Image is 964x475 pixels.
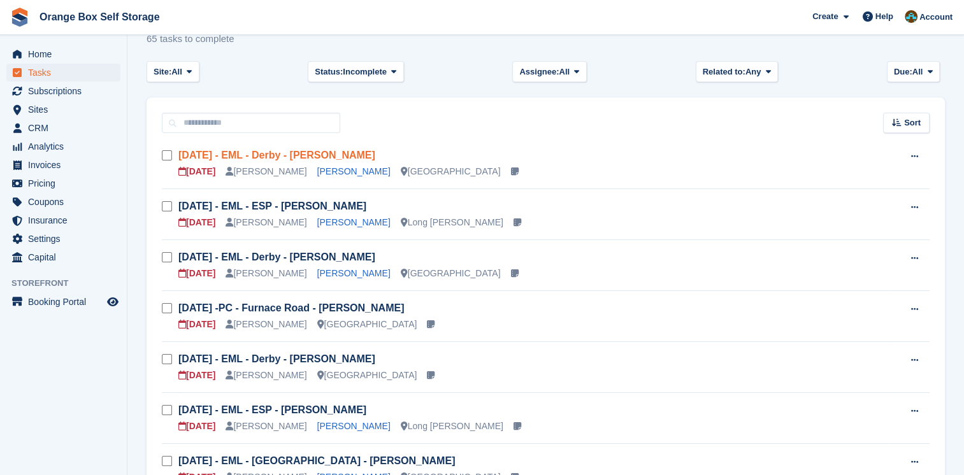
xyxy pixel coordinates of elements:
[401,267,501,280] div: [GEOGRAPHIC_DATA]
[6,64,120,82] a: menu
[905,10,917,23] img: Mike
[11,277,127,290] span: Storefront
[6,119,120,137] a: menu
[875,10,893,23] span: Help
[887,61,940,82] button: Due: All
[34,6,165,27] a: Orange Box Self Storage
[178,353,375,364] a: [DATE] - EML - Derby - [PERSON_NAME]
[28,193,104,211] span: Coupons
[919,11,953,24] span: Account
[178,267,215,280] div: [DATE]
[696,61,778,82] button: Related to: Any
[6,230,120,248] a: menu
[6,211,120,229] a: menu
[178,252,375,262] a: [DATE] - EML - Derby - [PERSON_NAME]
[28,45,104,63] span: Home
[178,302,404,313] a: [DATE] -PC - Furnace Road - [PERSON_NAME]
[28,64,104,82] span: Tasks
[401,165,501,178] div: [GEOGRAPHIC_DATA]
[317,217,391,227] a: [PERSON_NAME]
[154,66,171,78] span: Site:
[226,267,306,280] div: [PERSON_NAME]
[28,230,104,248] span: Settings
[6,156,120,174] a: menu
[28,211,104,229] span: Insurance
[317,369,417,382] div: [GEOGRAPHIC_DATA]
[6,82,120,100] a: menu
[6,193,120,211] a: menu
[105,294,120,309] a: Preview store
[519,66,559,78] span: Assignee:
[28,248,104,266] span: Capital
[703,66,745,78] span: Related to:
[178,201,366,211] a: [DATE] - EML - ESP - [PERSON_NAME]
[226,420,306,433] div: [PERSON_NAME]
[178,404,366,415] a: [DATE] - EML - ESP - [PERSON_NAME]
[147,61,199,82] button: Site: All
[6,45,120,63] a: menu
[28,293,104,311] span: Booking Portal
[6,174,120,192] a: menu
[178,420,215,433] div: [DATE]
[912,66,923,78] span: All
[28,82,104,100] span: Subscriptions
[178,165,215,178] div: [DATE]
[317,318,417,331] div: [GEOGRAPHIC_DATA]
[28,101,104,118] span: Sites
[178,150,375,160] a: [DATE] - EML - Derby - [PERSON_NAME]
[226,165,306,178] div: [PERSON_NAME]
[401,420,503,433] div: Long [PERSON_NAME]
[6,248,120,266] a: menu
[178,318,215,331] div: [DATE]
[10,8,29,27] img: stora-icon-8386f47178a22dfd0bd8f6a31ec36ba5ce8667c1dd55bd0f319d3a0aa187defe.svg
[559,66,570,78] span: All
[745,66,761,78] span: Any
[401,216,503,229] div: Long [PERSON_NAME]
[317,166,391,176] a: [PERSON_NAME]
[28,119,104,137] span: CRM
[317,421,391,431] a: [PERSON_NAME]
[894,66,912,78] span: Due:
[28,174,104,192] span: Pricing
[28,138,104,155] span: Analytics
[6,293,120,311] a: menu
[147,32,234,46] p: 65 tasks to complete
[6,101,120,118] a: menu
[178,216,215,229] div: [DATE]
[226,216,306,229] div: [PERSON_NAME]
[812,10,838,23] span: Create
[226,318,306,331] div: [PERSON_NAME]
[28,156,104,174] span: Invoices
[904,117,921,129] span: Sort
[317,268,391,278] a: [PERSON_NAME]
[512,61,587,82] button: Assignee: All
[178,455,455,466] a: [DATE] - EML - [GEOGRAPHIC_DATA] - [PERSON_NAME]
[6,138,120,155] a: menu
[171,66,182,78] span: All
[308,61,403,82] button: Status: Incomplete
[315,66,343,78] span: Status:
[178,369,215,382] div: [DATE]
[226,369,306,382] div: [PERSON_NAME]
[343,66,387,78] span: Incomplete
